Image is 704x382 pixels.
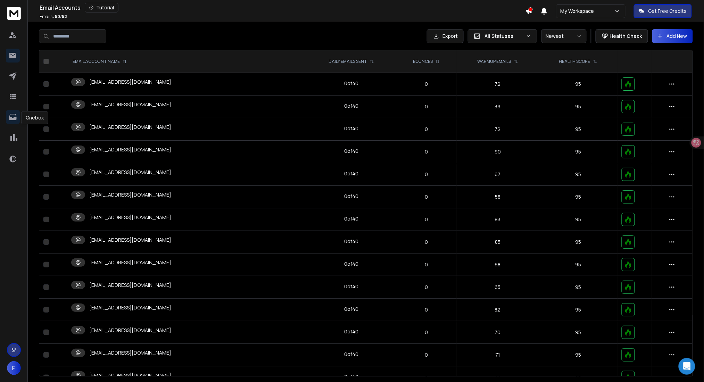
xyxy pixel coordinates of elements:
[539,254,618,276] td: 95
[344,351,358,358] div: 0 of 40
[457,73,539,95] td: 72
[89,214,171,221] p: [EMAIL_ADDRESS][DOMAIN_NAME]
[539,186,618,208] td: 95
[400,261,452,268] p: 0
[344,80,358,87] div: 0 of 40
[89,191,171,198] p: [EMAIL_ADDRESS][DOMAIN_NAME]
[344,373,358,380] div: 0 of 40
[89,236,171,243] p: [EMAIL_ADDRESS][DOMAIN_NAME]
[457,231,539,254] td: 85
[539,299,618,321] td: 95
[89,282,171,289] p: [EMAIL_ADDRESS][DOMAIN_NAME]
[539,95,618,118] td: 95
[89,169,171,176] p: [EMAIL_ADDRESS][DOMAIN_NAME]
[457,208,539,231] td: 93
[400,81,452,88] p: 0
[539,141,618,163] td: 95
[40,14,67,19] p: Emails :
[652,29,693,43] button: Add New
[541,29,587,43] button: Newest
[400,329,452,336] p: 0
[7,361,21,375] button: F
[400,126,452,133] p: 0
[539,163,618,186] td: 95
[344,170,358,177] div: 0 of 40
[329,59,367,64] p: DAILY EMAILS SENT
[457,141,539,163] td: 90
[400,103,452,110] p: 0
[21,111,48,124] div: Onebox
[400,216,452,223] p: 0
[485,33,523,40] p: All Statuses
[85,3,118,13] button: Tutorial
[539,276,618,299] td: 95
[400,239,452,246] p: 0
[539,73,618,95] td: 95
[89,349,171,356] p: [EMAIL_ADDRESS][DOMAIN_NAME]
[89,124,171,131] p: [EMAIL_ADDRESS][DOMAIN_NAME]
[344,260,358,267] div: 0 of 40
[400,193,452,200] p: 0
[679,358,695,375] div: Open Intercom Messenger
[457,299,539,321] td: 82
[344,102,358,109] div: 0 of 40
[539,344,618,366] td: 95
[539,321,618,344] td: 95
[400,374,452,381] p: 0
[89,372,171,379] p: [EMAIL_ADDRESS][DOMAIN_NAME]
[610,33,642,40] p: Health Check
[457,254,539,276] td: 68
[344,238,358,245] div: 0 of 40
[89,146,171,153] p: [EMAIL_ADDRESS][DOMAIN_NAME]
[559,59,590,64] p: HEALTH SCORE
[344,193,358,200] div: 0 of 40
[457,344,539,366] td: 71
[457,276,539,299] td: 65
[457,163,539,186] td: 67
[344,328,358,335] div: 0 of 40
[457,321,539,344] td: 70
[539,118,618,141] td: 95
[344,148,358,155] div: 0 of 40
[89,304,171,311] p: [EMAIL_ADDRESS][DOMAIN_NAME]
[539,231,618,254] td: 95
[89,327,171,334] p: [EMAIL_ADDRESS][DOMAIN_NAME]
[561,8,597,15] p: My Workspace
[344,125,358,132] div: 0 of 40
[596,29,648,43] button: Health Check
[344,215,358,222] div: 0 of 40
[73,59,127,64] div: EMAIL ACCOUNT NAME
[400,148,452,155] p: 0
[400,351,452,358] p: 0
[648,8,687,15] p: Get Free Credits
[89,101,171,108] p: [EMAIL_ADDRESS][DOMAIN_NAME]
[344,283,358,290] div: 0 of 40
[400,306,452,313] p: 0
[634,4,692,18] button: Get Free Credits
[478,59,511,64] p: WARMUP EMAILS
[427,29,464,43] button: Export
[40,3,525,13] div: Email Accounts
[457,118,539,141] td: 72
[413,59,433,64] p: BOUNCES
[400,171,452,178] p: 0
[457,95,539,118] td: 39
[55,14,67,19] span: 50 / 52
[539,208,618,231] td: 95
[89,259,171,266] p: [EMAIL_ADDRESS][DOMAIN_NAME]
[89,78,171,85] p: [EMAIL_ADDRESS][DOMAIN_NAME]
[344,306,358,313] div: 0 of 40
[457,186,539,208] td: 58
[400,284,452,291] p: 0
